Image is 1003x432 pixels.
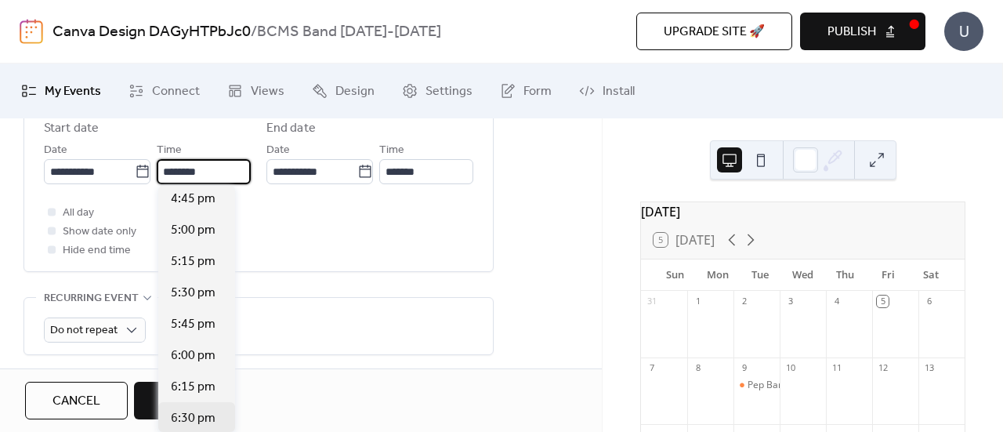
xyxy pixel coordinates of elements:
div: 31 [646,296,657,307]
div: Mon [696,260,738,291]
div: 1 [692,296,704,307]
div: 11 [831,362,842,374]
div: 4 [831,296,842,307]
span: 6:30 pm [171,409,215,428]
span: All day [63,204,94,223]
a: Form [488,70,563,112]
div: 10 [784,362,796,374]
span: 4:45 pm [171,190,215,209]
div: Start date [44,119,99,138]
span: Time [379,141,404,160]
div: 5 [877,296,889,307]
a: Install [567,70,646,112]
a: Settings [390,70,484,112]
div: [DATE] [641,202,965,221]
div: Thu [824,260,867,291]
span: Views [251,82,284,101]
div: Fri [867,260,909,291]
button: Upgrade site 🚀 [636,13,792,50]
div: U [944,12,983,51]
a: Views [215,70,296,112]
span: Upgrade site 🚀 [664,23,765,42]
span: Recurring event [44,289,139,308]
span: Design [335,82,375,101]
span: Date [266,141,290,160]
div: Sat [910,260,952,291]
span: Show date only [63,223,136,241]
div: Wed [781,260,824,291]
div: 6 [923,296,935,307]
span: Time [157,141,182,160]
div: 7 [646,362,657,374]
a: Connect [117,70,212,112]
span: 5:00 pm [171,221,215,240]
span: Form [523,82,552,101]
div: 13 [923,362,935,374]
div: Sun [654,260,696,291]
div: Pep Band [733,379,780,392]
button: Cancel [25,382,128,419]
a: My Events [9,70,113,112]
span: My Events [45,82,101,101]
span: Settings [425,82,473,101]
div: 3 [784,296,796,307]
span: 5:15 pm [171,252,215,271]
span: Install [603,82,635,101]
div: Pep Band [748,379,789,392]
a: Canva Design DAGyHTPbJc0 [53,17,251,47]
span: 6:15 pm [171,378,215,397]
img: logo [20,19,43,44]
div: End date [266,119,316,138]
div: 9 [738,362,750,374]
button: Save [134,382,218,419]
b: BCMS Band [DATE]-[DATE] [257,17,441,47]
b: / [251,17,257,47]
span: Connect [152,82,200,101]
span: Cancel [53,392,100,411]
span: Publish [827,23,876,42]
span: Do not repeat [50,320,118,341]
div: Tue [739,260,781,291]
span: 5:30 pm [171,284,215,303]
div: 2 [738,296,750,307]
span: Date [44,141,67,160]
span: 5:45 pm [171,315,215,334]
span: Hide end time [63,241,131,260]
div: 12 [877,362,889,374]
button: Publish [800,13,925,50]
a: Design [300,70,386,112]
span: 6:00 pm [171,347,215,365]
div: 8 [692,362,704,374]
